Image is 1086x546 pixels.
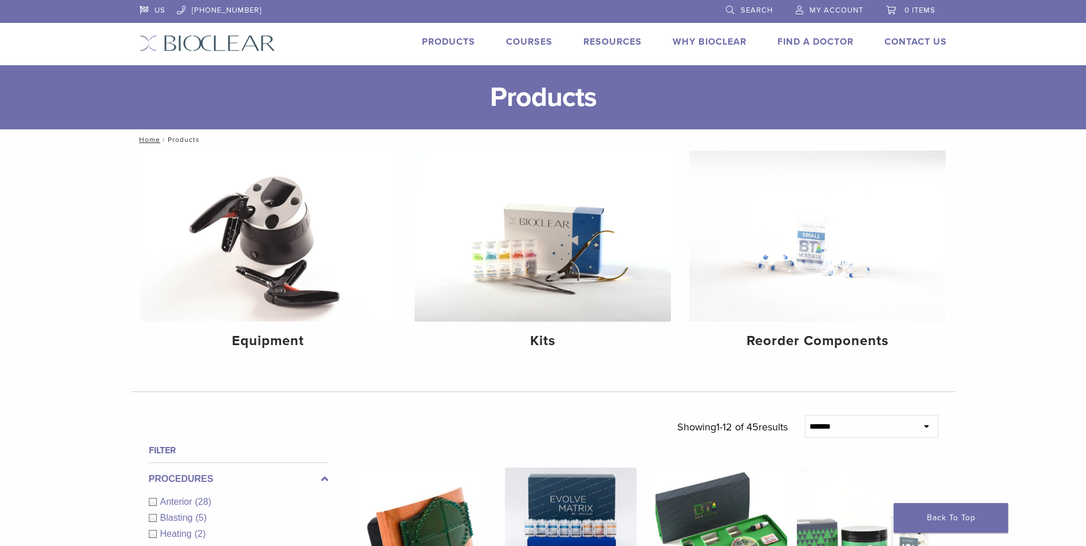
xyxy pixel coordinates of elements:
[689,151,946,322] img: Reorder Components
[809,6,863,15] span: My Account
[424,331,662,351] h4: Kits
[195,497,211,507] span: (28)
[414,151,671,359] a: Kits
[149,444,329,457] h4: Filter
[741,6,773,15] span: Search
[195,513,207,523] span: (5)
[160,513,196,523] span: Blasting
[673,36,747,48] a: Why Bioclear
[195,529,206,539] span: (2)
[884,36,947,48] a: Contact Us
[149,331,388,351] h4: Equipment
[583,36,642,48] a: Resources
[136,136,160,144] a: Home
[140,35,275,52] img: Bioclear
[160,529,195,539] span: Heating
[677,415,788,439] p: Showing results
[149,472,329,486] label: Procedures
[160,497,195,507] span: Anterior
[894,503,1008,533] a: Back To Top
[698,331,937,351] h4: Reorder Components
[716,421,759,433] span: 1-12 of 45
[140,151,397,322] img: Equipment
[414,151,671,322] img: Kits
[506,36,552,48] a: Courses
[131,129,955,150] nav: Products
[140,151,397,359] a: Equipment
[422,36,475,48] a: Products
[689,151,946,359] a: Reorder Components
[160,137,168,143] span: /
[777,36,854,48] a: Find A Doctor
[905,6,935,15] span: 0 items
